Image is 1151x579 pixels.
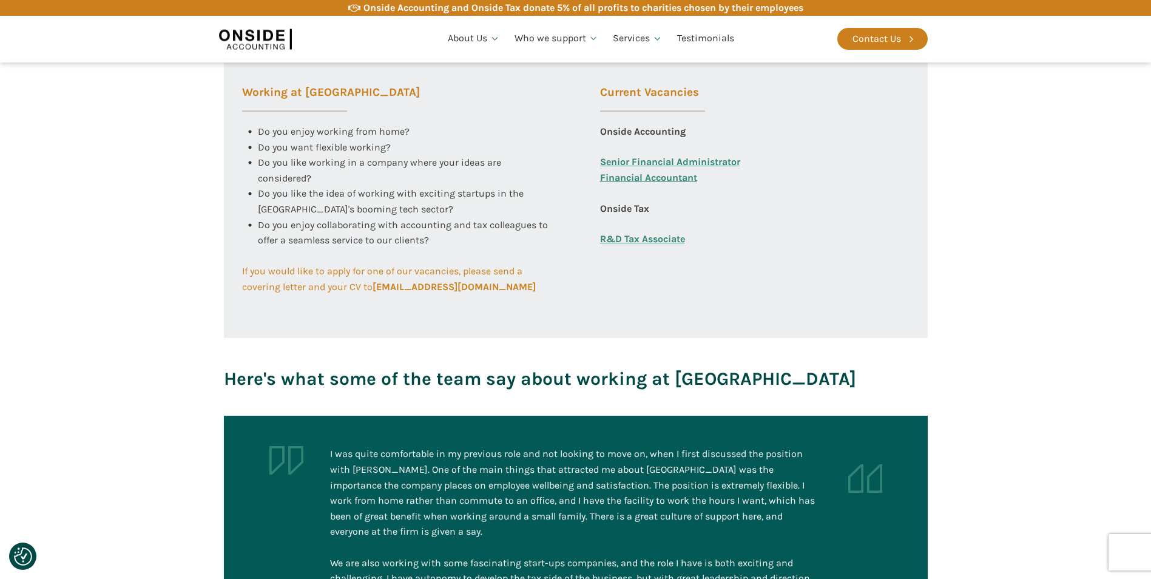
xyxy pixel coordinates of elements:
[219,25,292,53] img: Onside Accounting
[606,18,670,59] a: Services
[837,28,928,50] a: Contact Us
[440,18,507,59] a: About Us
[600,231,685,247] a: R&D Tax Associate
[14,547,32,566] img: Revisit consent button
[258,157,504,184] span: Do you like working in a company where your ideas are considered?
[224,362,856,396] h3: Here's what some of the team say about working at [GEOGRAPHIC_DATA]
[242,87,420,112] h3: Working at [GEOGRAPHIC_DATA]
[600,87,705,112] h3: Current Vacancies
[14,547,32,566] button: Consent Preferences
[507,18,606,59] a: Who we support
[242,265,536,293] span: If you would like to apply for one of our vacancies, please send a covering letter and your CV to
[600,154,740,170] a: Senior Financial Administrator
[258,188,526,215] span: Do you like the idea of working with exciting startups in the [GEOGRAPHIC_DATA]'s booming tech se...
[670,18,741,59] a: Testimonials
[258,219,550,246] span: Do you enjoy collaborating with accounting and tax colleagues to offer a seamless service to our ...
[373,281,536,293] b: [EMAIL_ADDRESS][DOMAIN_NAME]
[600,170,697,201] a: Financial Accountant
[600,201,649,231] div: Onside Tax
[242,263,552,294] a: If you would like to apply for one of our vacancies, please send a covering letter and your CV to...
[258,141,391,153] span: Do you want flexible working?
[600,124,686,154] div: Onside Accounting
[852,31,901,47] div: Contact Us
[258,126,410,137] span: Do you enjoy working from home?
